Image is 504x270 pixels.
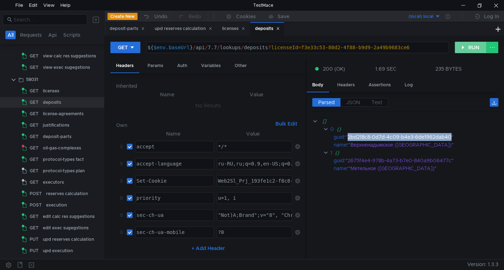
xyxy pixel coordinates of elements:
[330,149,332,157] div: 1
[30,177,39,188] span: GET
[116,121,273,129] h6: Own
[331,78,360,92] div: Headers
[30,234,39,245] span: PUT
[43,131,71,142] div: deposit-parts
[30,223,39,233] span: GET
[334,157,344,164] div: guid
[43,177,64,188] div: executors
[30,154,39,165] span: GET
[334,157,498,164] div: :
[155,25,212,32] div: upd reserves calculation
[110,59,139,73] div: Headers
[335,149,488,157] div: {}
[30,131,39,142] span: GET
[43,154,84,165] div: protocol-types fact
[375,66,396,72] div: 1.69 SEC
[484,12,499,21] div: Log In
[399,78,419,92] div: Log
[43,86,59,96] div: licenses
[43,223,89,233] div: edit exec sugegstions
[391,11,440,22] button: (local) local
[348,141,489,149] div: "Верхненадымское ([GEOGRAPHIC_DATA])"
[189,12,201,21] div: Redo
[43,120,69,131] div: justifications
[30,120,39,131] span: GET
[30,108,39,119] span: GET
[14,16,83,24] input: Search...
[26,74,38,85] div: 58031
[30,188,42,199] span: POST
[371,99,382,106] span: Text
[336,125,489,133] div: {}
[323,65,345,73] span: 200 (OK)
[133,129,214,138] th: Name
[43,165,85,176] div: protocol-types plan
[5,31,16,39] button: All
[18,31,44,39] button: Requests
[273,119,300,128] button: Bulk Edit
[108,13,138,20] button: Create New
[467,259,498,270] span: Version: 1.3.3
[138,11,173,22] button: Undo
[195,59,226,72] div: Variables
[46,200,67,210] div: execution
[122,90,213,99] th: Name
[334,133,498,141] div: :
[30,165,39,176] span: GET
[43,245,73,256] div: upd execution
[46,31,59,39] button: Api
[154,12,168,21] div: Undo
[118,44,128,51] div: GET
[334,133,344,141] div: guid
[43,62,90,73] div: view exec sugegstions
[229,59,253,72] div: Other
[30,245,39,256] span: PUT
[330,125,334,133] div: 0
[334,164,347,172] div: name
[236,12,256,21] div: Cookies
[195,102,221,109] nz-embed-empty: No Results
[306,78,329,92] div: Body
[43,143,81,153] div: oil-gas-complexes
[346,99,360,106] span: JSON
[348,164,489,172] div: "Метельное ([GEOGRAPHIC_DATA])"
[30,143,39,153] span: GET
[345,157,489,164] div: "2675f4e4-978b-4a73-b7e0-840a9b06477c"
[363,78,396,92] div: Assertions
[278,14,289,19] div: Save
[214,129,292,138] th: Value
[110,25,145,32] div: deposit-parts
[345,133,489,141] div: "2bd218c8-0d7d-4c09-b4e3-6de1962dab40"
[43,51,96,61] div: view calc res suggestions
[43,97,61,108] div: deposits
[30,86,39,96] span: GET
[43,234,94,245] div: upd reserves calculation
[322,117,488,125] div: []
[334,164,498,172] div: :
[409,13,433,20] div: (local) local
[30,211,39,222] span: GET
[43,211,95,222] div: edit calc res suggestions
[255,25,280,32] div: deposits
[189,244,228,253] button: + Add Header
[110,42,140,53] button: GET
[61,31,83,39] button: Scripts
[173,11,206,22] button: Redo
[30,97,39,108] span: GET
[171,59,193,72] div: Auth
[455,42,486,53] button: RUN
[43,108,84,119] div: license-agreements
[142,59,169,72] div: Params
[213,90,300,99] th: Value
[30,51,39,61] span: GET
[318,99,335,106] span: Parsed
[222,25,245,32] div: licenses
[30,200,42,210] span: POST
[116,82,300,90] h6: Inherited
[435,66,462,72] div: 235 BYTES
[30,62,39,73] span: GET
[334,141,347,149] div: name
[334,141,498,149] div: :
[46,188,88,199] div: reserves calculation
